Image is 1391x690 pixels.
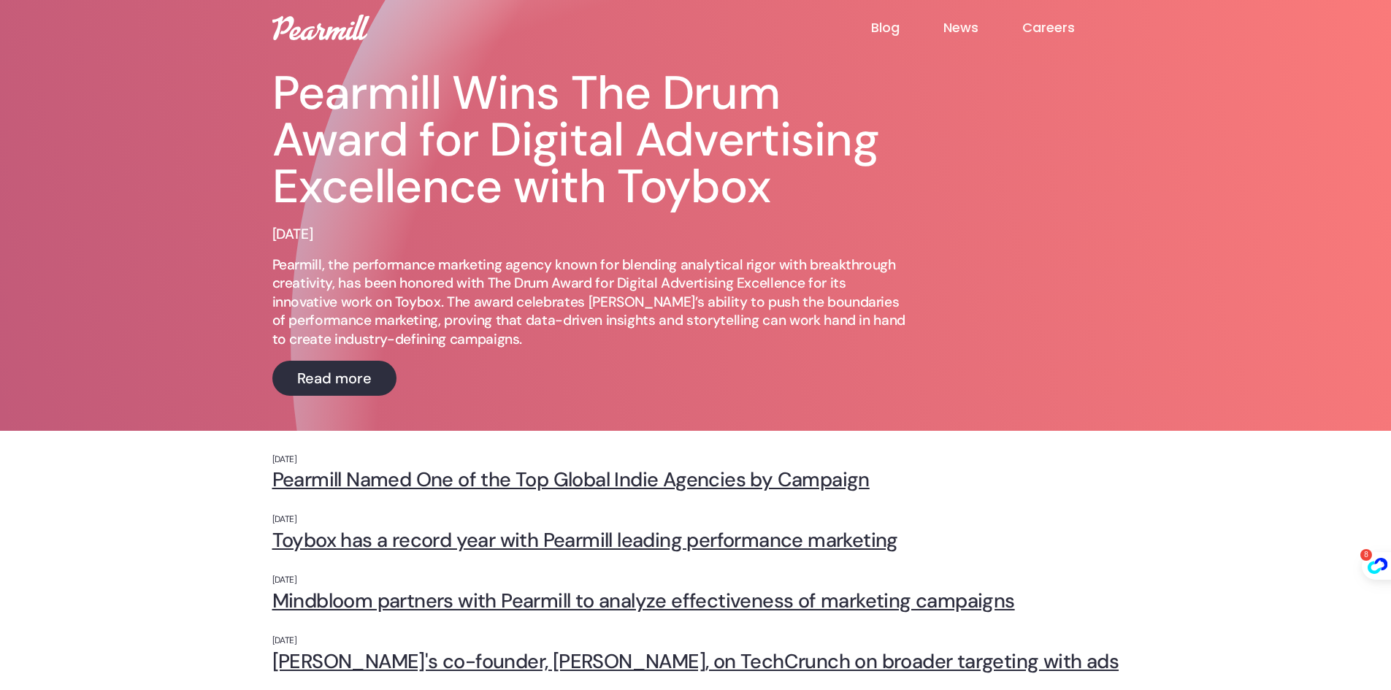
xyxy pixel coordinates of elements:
[272,361,396,396] a: Read more
[272,650,1119,672] a: [PERSON_NAME]'s co-founder, [PERSON_NAME], on TechCrunch on broader targeting with ads
[272,529,1119,551] a: Toybox has a record year with Pearmill leading performance marketing
[272,15,369,40] img: Pearmill logo
[272,514,1119,526] p: [DATE]
[272,575,1119,586] p: [DATE]
[943,19,1022,37] a: News
[272,635,1119,647] p: [DATE]
[1022,19,1119,37] a: Careers
[272,225,313,244] p: [DATE]
[871,19,943,37] a: Blog
[272,589,1119,612] a: Mindbloom partners with Pearmill to analyze effectiveness of marketing campaigns
[272,70,915,210] h1: Pearmill Wins The Drum Award for Digital Advertising Excellence with Toybox
[272,468,1119,491] a: Pearmill Named One of the Top Global Indie Agencies by Campaign
[272,256,915,349] p: Pearmill, the performance marketing agency known for blending analytical rigor with breakthrough ...
[272,454,1119,466] p: [DATE]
